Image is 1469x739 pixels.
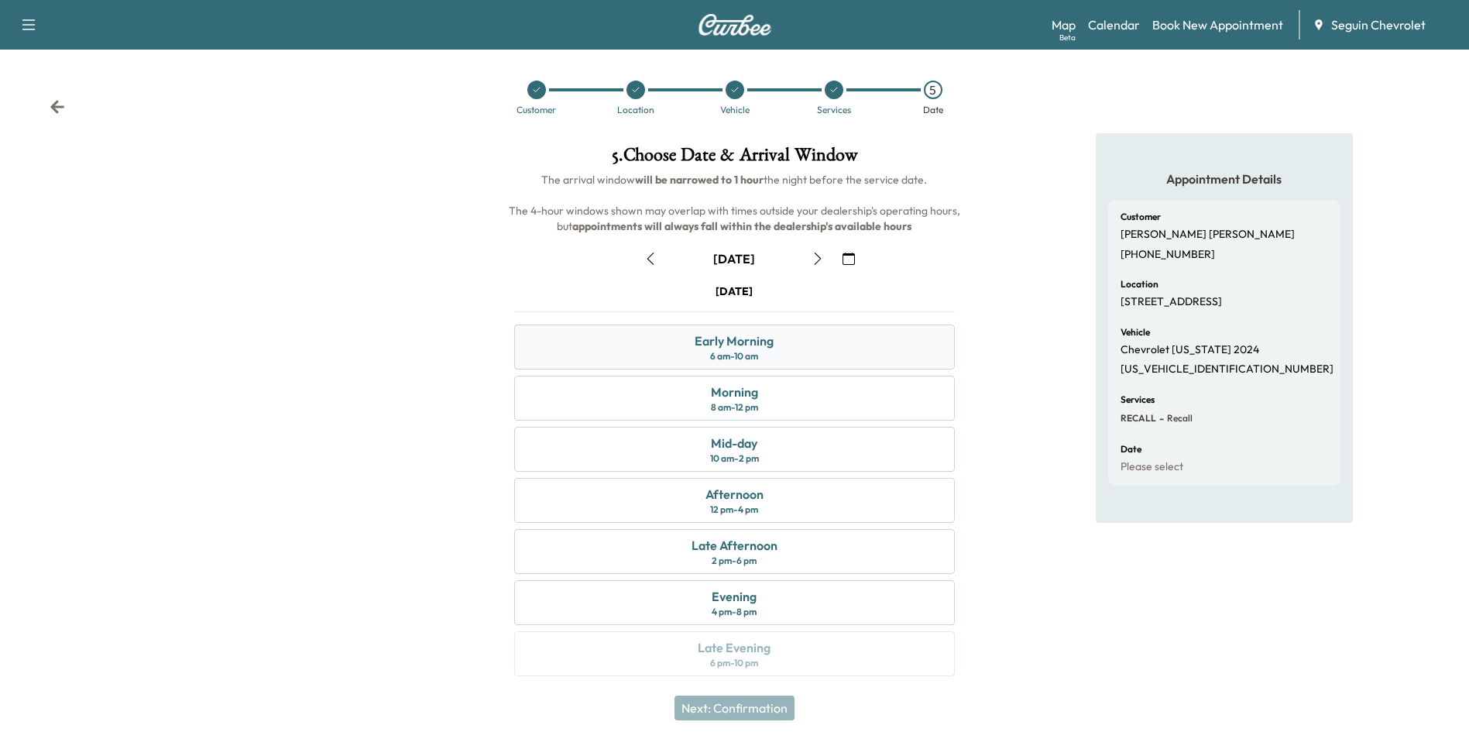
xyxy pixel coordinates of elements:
[923,105,943,115] div: Date
[720,105,750,115] div: Vehicle
[698,14,772,36] img: Curbee Logo
[712,555,757,567] div: 2 pm - 6 pm
[635,173,764,187] b: will be narrowed to 1 hour
[50,99,65,115] div: Back
[1108,170,1340,187] h5: Appointment Details
[692,536,777,555] div: Late Afternoon
[1156,411,1164,426] span: -
[1121,228,1295,242] p: [PERSON_NAME] [PERSON_NAME]
[1121,395,1155,404] h6: Services
[1331,15,1426,34] span: Seguin Chevrolet
[1121,328,1150,337] h6: Vehicle
[924,81,942,99] div: 5
[1121,412,1156,424] span: RECALL
[1121,295,1222,309] p: [STREET_ADDRESS]
[716,284,753,299] div: [DATE]
[1121,248,1215,262] p: [PHONE_NUMBER]
[711,434,757,452] div: Mid-day
[572,219,911,233] b: appointments will always fall within the dealership's available hours
[1059,32,1076,43] div: Beta
[517,105,556,115] div: Customer
[509,173,963,233] span: The arrival window the night before the service date. The 4-hour windows shown may overlap with t...
[1121,363,1333,376] p: [US_VEHICLE_IDENTIFICATION_NUMBER]
[1152,15,1283,34] a: Book New Appointment
[712,587,757,606] div: Evening
[710,504,758,516] div: 12 pm - 4 pm
[713,250,755,267] div: [DATE]
[502,146,966,172] h1: 5 . Choose Date & Arrival Window
[710,350,758,363] div: 6 am - 10 am
[1121,445,1141,454] h6: Date
[1121,212,1161,222] h6: Customer
[695,332,774,350] div: Early Morning
[1121,343,1259,357] p: Chevrolet [US_STATE] 2024
[1121,280,1158,289] h6: Location
[711,383,758,401] div: Morning
[1164,412,1193,424] span: Recall
[1121,460,1183,474] p: Please select
[710,452,759,465] div: 10 am - 2 pm
[712,606,757,618] div: 4 pm - 8 pm
[817,105,851,115] div: Services
[711,401,758,414] div: 8 am - 12 pm
[1052,15,1076,34] a: MapBeta
[617,105,654,115] div: Location
[705,485,764,504] div: Afternoon
[1088,15,1140,34] a: Calendar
